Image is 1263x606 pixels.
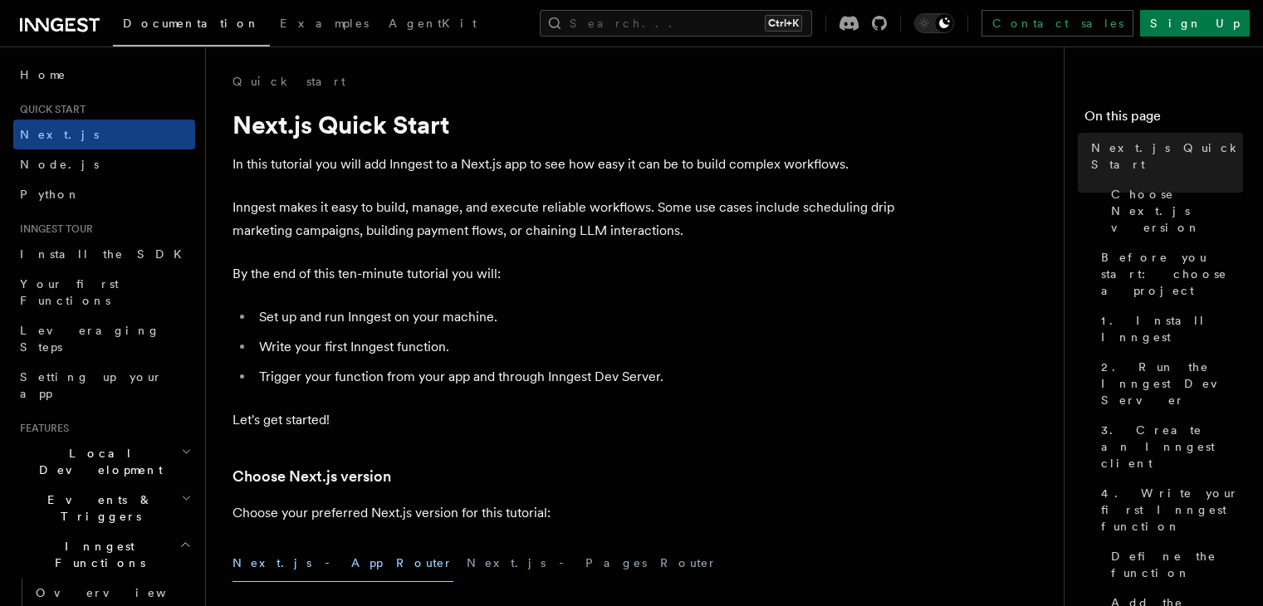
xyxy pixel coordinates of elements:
li: Set up and run Inngest on your machine. [254,305,897,329]
a: Define the function [1104,541,1243,588]
a: Python [13,179,195,209]
a: Node.js [13,149,195,179]
button: Search...Ctrl+K [540,10,812,37]
button: Toggle dark mode [914,13,954,33]
p: Choose your preferred Next.js version for this tutorial: [233,501,897,525]
span: Setting up your app [20,370,163,400]
button: Events & Triggers [13,485,195,531]
a: Leveraging Steps [13,315,195,362]
a: Contact sales [982,10,1133,37]
span: Examples [280,17,369,30]
a: Next.js [13,120,195,149]
a: Home [13,60,195,90]
span: 1. Install Inngest [1101,312,1243,345]
span: Documentation [123,17,260,30]
a: Sign Up [1140,10,1250,37]
p: Inngest makes it easy to build, manage, and execute reliable workflows. Some use cases include sc... [233,196,897,242]
a: Before you start: choose a project [1094,242,1243,305]
kbd: Ctrl+K [765,15,802,32]
span: Node.js [20,158,99,171]
p: By the end of this ten-minute tutorial you will: [233,262,897,286]
span: Next.js [20,128,99,141]
a: AgentKit [379,5,487,45]
h1: Next.js Quick Start [233,110,897,139]
p: In this tutorial you will add Inngest to a Next.js app to see how easy it can be to build complex... [233,153,897,176]
span: Quick start [13,103,86,116]
span: Before you start: choose a project [1101,249,1243,299]
span: Home [20,66,66,83]
span: Overview [36,586,207,599]
span: Next.js Quick Start [1091,139,1243,173]
a: Examples [270,5,379,45]
span: Choose Next.js version [1111,186,1243,236]
span: Leveraging Steps [20,324,160,354]
a: Quick start [233,73,345,90]
li: Trigger your function from your app and through Inngest Dev Server. [254,365,897,389]
a: Next.js Quick Start [1084,133,1243,179]
a: 1. Install Inngest [1094,305,1243,352]
span: 3. Create an Inngest client [1101,422,1243,472]
span: 4. Write your first Inngest function [1101,485,1243,535]
button: Local Development [13,438,195,485]
p: Let's get started! [233,408,897,432]
span: AgentKit [389,17,477,30]
span: Features [13,422,69,435]
span: 2. Run the Inngest Dev Server [1101,359,1243,408]
span: Python [20,188,81,201]
span: Inngest tour [13,222,93,236]
h4: On this page [1084,106,1243,133]
a: Setting up your app [13,362,195,408]
a: Documentation [113,5,270,46]
span: Your first Functions [20,277,119,307]
li: Write your first Inngest function. [254,335,897,359]
a: Install the SDK [13,239,195,269]
button: Next.js - App Router [233,545,453,582]
span: Events & Triggers [13,491,181,525]
span: Define the function [1111,548,1243,581]
a: Choose Next.js version [1104,179,1243,242]
a: 4. Write your first Inngest function [1094,478,1243,541]
button: Inngest Functions [13,531,195,578]
button: Next.js - Pages Router [467,545,717,582]
span: Inngest Functions [13,538,179,571]
span: Local Development [13,445,181,478]
a: 2. Run the Inngest Dev Server [1094,352,1243,415]
a: Your first Functions [13,269,195,315]
a: 3. Create an Inngest client [1094,415,1243,478]
span: Install the SDK [20,247,192,261]
a: Choose Next.js version [233,465,391,488]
